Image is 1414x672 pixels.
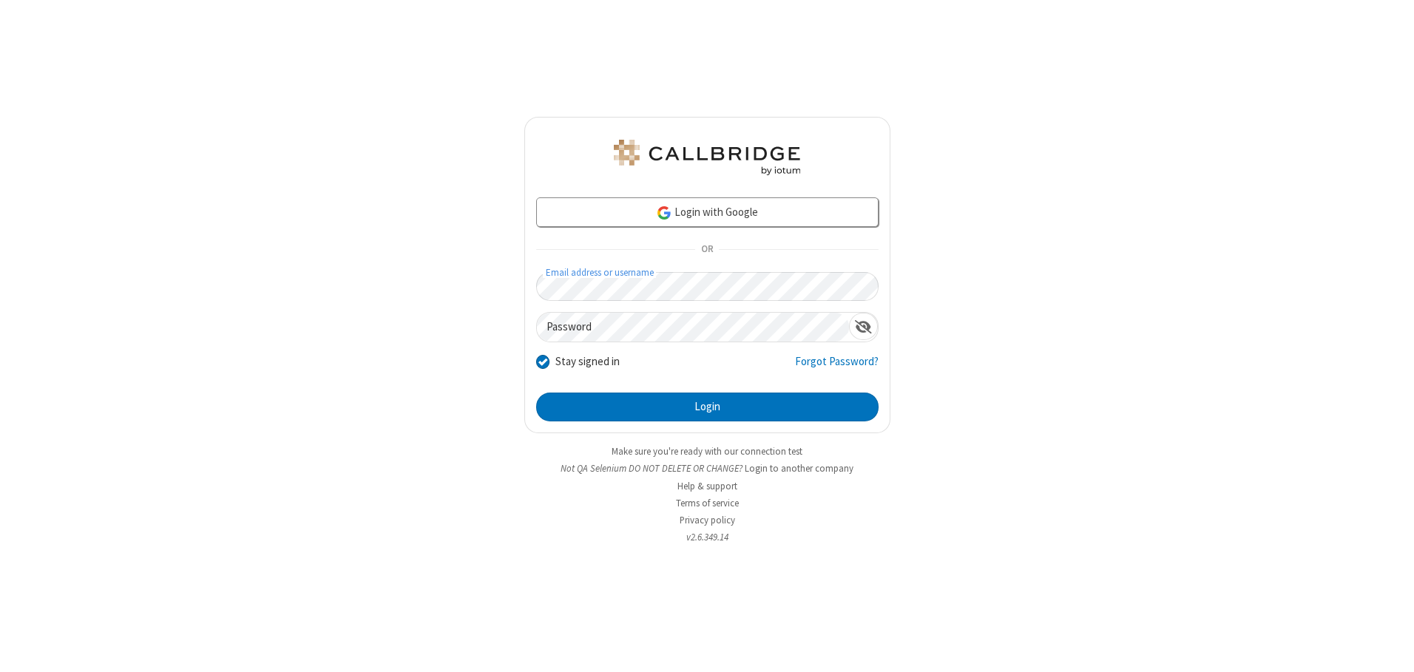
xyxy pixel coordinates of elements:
input: Email address or username [536,272,879,301]
div: Show password [849,313,878,340]
button: Login to another company [745,461,853,475]
a: Terms of service [676,497,739,509]
li: Not QA Selenium DO NOT DELETE OR CHANGE? [524,461,890,475]
img: QA Selenium DO NOT DELETE OR CHANGE [611,140,803,175]
label: Stay signed in [555,353,620,370]
a: Privacy policy [680,514,735,526]
a: Forgot Password? [795,353,879,381]
input: Password [537,313,849,342]
img: google-icon.png [656,205,672,221]
button: Login [536,393,879,422]
li: v2.6.349.14 [524,530,890,544]
a: Login with Google [536,197,879,227]
a: Help & support [677,480,737,492]
a: Make sure you're ready with our connection test [612,445,802,458]
span: OR [695,240,719,260]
